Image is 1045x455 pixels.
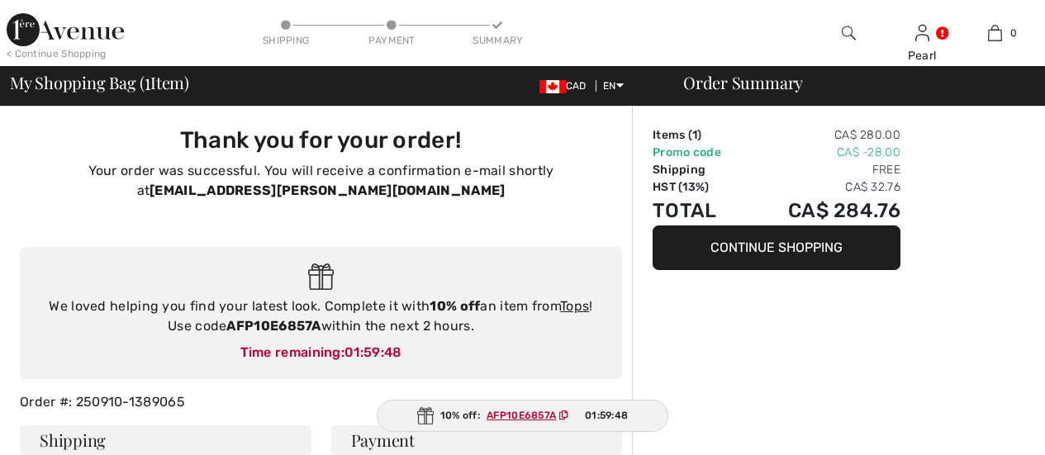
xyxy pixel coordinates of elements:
span: 1 [145,70,150,92]
span: 01:59:48 [344,344,401,360]
h4: Shipping [20,425,311,455]
p: Your order was successful. You will receive a confirmation e-mail shortly at [30,161,612,201]
strong: AFP10E6857A [226,318,321,334]
h3: Thank you for your order! [30,126,612,154]
td: Items ( ) [653,126,747,144]
span: My Shopping Bag ( Item) [10,74,189,91]
span: CAD [539,80,593,92]
span: EN [603,80,624,92]
td: CA$ 284.76 [747,196,900,225]
span: 0 [1010,26,1017,40]
td: CA$ -28.00 [747,144,900,161]
div: Summary [473,33,522,48]
a: Tops [560,298,589,314]
span: 1 [692,128,697,142]
div: Order Summary [663,74,1035,91]
button: Continue Shopping [653,225,900,270]
td: CA$ 280.00 [747,126,900,144]
strong: [EMAIL_ADDRESS][PERSON_NAME][DOMAIN_NAME] [150,182,505,198]
div: Pearl [886,47,958,64]
img: search the website [842,23,856,43]
td: Total [653,196,747,225]
span: 01:59:48 [585,408,628,423]
div: Payment [367,33,416,48]
strong: 10% off [430,298,480,314]
ins: AFP10E6857A [487,410,556,421]
img: Gift.svg [417,407,434,424]
div: 10% off: [377,400,669,432]
div: Time remaining: [36,343,606,363]
div: Shipping [261,33,311,48]
a: Sign In [915,25,929,40]
div: < Continue Shopping [7,46,107,61]
img: Gift.svg [308,263,334,291]
td: Shipping [653,161,747,178]
td: HST (13%) [653,178,747,196]
td: CA$ 32.76 [747,178,900,196]
img: My Bag [988,23,1002,43]
h4: Payment [331,425,623,455]
img: My Info [915,23,929,43]
div: We loved helping you find your latest look. Complete it with an item from ! Use code within the n... [36,296,606,336]
img: Canadian Dollar [539,80,566,93]
td: Free [747,161,900,178]
img: 1ère Avenue [7,13,124,46]
td: Promo code [653,144,747,161]
a: 0 [959,23,1031,43]
div: Order #: 250910-1389065 [10,392,632,412]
